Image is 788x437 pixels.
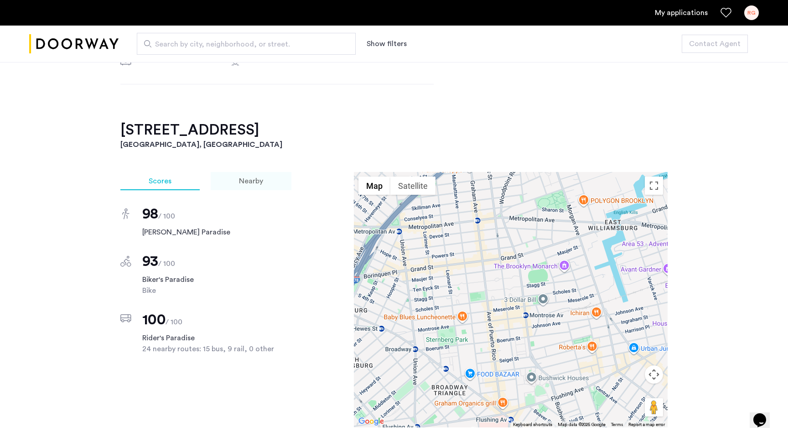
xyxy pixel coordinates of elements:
[137,33,356,55] input: Apartment Search
[166,318,182,326] span: / 100
[142,274,291,285] span: Biker's Paradise
[120,121,668,139] h2: [STREET_ADDRESS]
[356,416,386,427] img: Google
[645,365,663,384] button: Map camera controls
[356,416,386,427] a: Open this area in Google Maps (opens a new window)
[149,177,171,185] span: Scores
[645,398,663,416] button: Drag Pegman onto the map to open Street View
[628,421,665,428] a: Report a map error
[142,343,291,354] span: 24 nearby routes: 15 bus, 9 rail, 0 other
[120,256,131,267] img: score
[239,177,263,185] span: Nearby
[611,421,623,428] a: Terms (opens in new tab)
[142,227,291,238] span: [PERSON_NAME] Paradise
[29,27,119,61] a: Cazamio logo
[155,39,330,50] span: Search by city, neighborhood, or street.
[513,421,552,428] button: Keyboard shortcuts
[120,314,131,323] img: score
[158,213,175,220] span: / 100
[142,207,158,221] span: 98
[682,35,748,53] button: button
[158,260,175,267] span: / 100
[142,285,291,296] span: Bike
[358,177,390,195] button: Show street map
[122,208,130,219] img: score
[721,7,731,18] a: Favorites
[367,38,407,49] button: Show or hide filters
[29,27,119,61] img: logo
[689,38,741,49] span: Contact Agent
[142,254,158,269] span: 93
[390,177,435,195] button: Show satellite imagery
[142,333,291,343] span: Rider's Paradise
[744,5,759,20] div: RG
[750,401,779,428] iframe: chat widget
[142,312,166,327] span: 100
[120,139,668,150] h3: [GEOGRAPHIC_DATA], [GEOGRAPHIC_DATA]
[655,7,708,18] a: My application
[645,177,663,195] button: Toggle fullscreen view
[558,422,606,427] span: Map data ©2025 Google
